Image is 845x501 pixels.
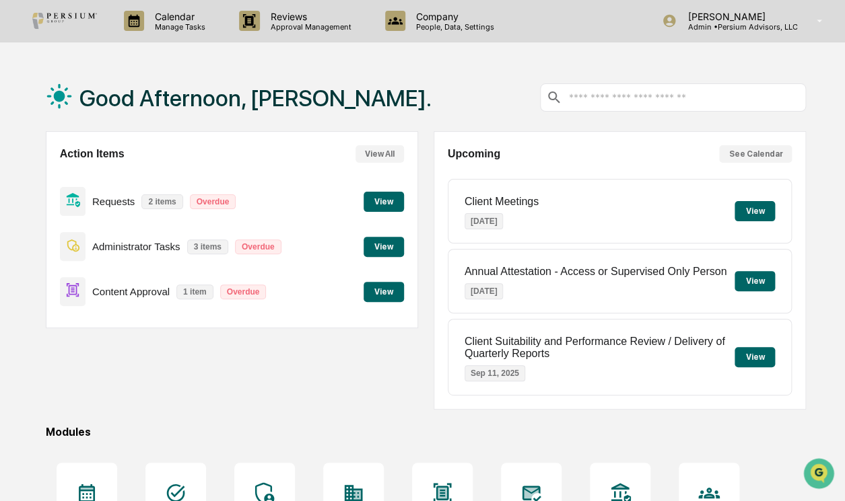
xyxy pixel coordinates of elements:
button: View [364,192,404,212]
p: Approval Management [260,22,358,32]
a: View [364,284,404,297]
iframe: Open customer support [802,457,838,493]
h2: Action Items [60,148,125,160]
p: 3 items [187,239,228,254]
a: 🗄️Attestations [92,164,172,188]
a: 🔎Data Lookup [8,190,90,214]
p: Admin • Persium Advisors, LLC [677,22,797,32]
span: Pylon [134,228,163,238]
h1: Good Afternoon, [PERSON_NAME]. [79,85,432,112]
p: Client Meetings [465,196,539,208]
img: 1746055101610-c473b297-6a78-478c-a979-82029cc54cd1 [13,103,38,127]
a: Powered byPylon [95,227,163,238]
p: 2 items [141,194,182,209]
p: Overdue [190,194,236,209]
button: View [735,347,775,367]
span: Attestations [111,169,167,183]
p: [PERSON_NAME] [677,11,797,22]
div: Modules [46,426,807,438]
p: Administrator Tasks [92,241,180,252]
p: [DATE] [465,283,504,299]
a: View [364,239,404,252]
p: Requests [92,196,135,207]
button: View [735,271,775,291]
div: Start new chat [46,103,221,116]
span: Data Lookup [27,195,85,208]
button: View All [356,145,404,163]
button: View [364,237,404,257]
div: 🔎 [13,196,24,207]
p: Content Approval [92,286,170,297]
p: Overdue [235,239,281,254]
h2: Upcoming [448,148,500,160]
p: Sep 11, 2025 [465,365,525,381]
div: We're available if you need us! [46,116,170,127]
button: See Calendar [719,145,792,163]
button: View [735,201,775,221]
p: Company [405,11,501,22]
p: Manage Tasks [144,22,212,32]
div: 🗄️ [98,171,108,182]
button: Start new chat [229,107,245,123]
p: Client Suitability and Performance Review / Delivery of Quarterly Reports [465,336,735,360]
button: View [364,282,404,302]
a: 🖐️Preclearance [8,164,92,188]
p: How can we help? [13,28,245,50]
p: Calendar [144,11,212,22]
img: logo [32,13,97,29]
p: People, Data, Settings [405,22,501,32]
span: Preclearance [27,169,87,183]
p: Reviews [260,11,358,22]
p: [DATE] [465,213,504,229]
p: Overdue [220,284,267,299]
p: 1 item [176,284,213,299]
a: View [364,194,404,207]
div: 🖐️ [13,171,24,182]
p: Annual Attestation - Access or Supervised Only Person [465,266,727,278]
